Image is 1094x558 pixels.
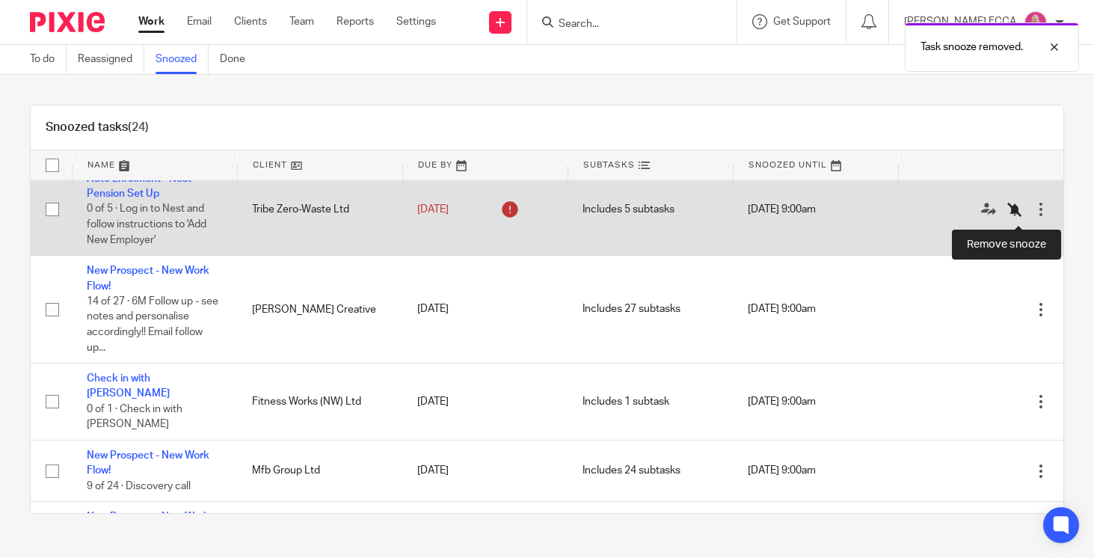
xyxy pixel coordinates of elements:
[234,14,267,29] a: Clients
[87,450,209,476] a: New Prospect - New Work Flow!
[87,266,209,291] a: New Prospect - New Work Flow!
[748,396,816,407] span: [DATE] 9:00am
[583,396,669,407] span: Includes 1 subtask
[128,121,149,133] span: (24)
[87,204,206,245] span: 0 of 5 · Log in to Nest and follow instructions to 'Add New Employer'
[187,14,212,29] a: Email
[87,512,209,537] a: New Prospect - New Work Flow!
[417,304,449,315] span: [DATE]
[87,404,182,430] span: 0 of 1 · Check in with [PERSON_NAME]
[583,161,635,169] span: Subtasks
[396,14,436,29] a: Settings
[237,163,402,255] td: Tribe Zero-Waste Ltd
[237,364,402,441] td: Fitness Works (NW) Ltd
[337,14,374,29] a: Reports
[748,466,816,476] span: [DATE] 9:00am
[156,45,209,74] a: Snoozed
[138,14,165,29] a: Work
[583,466,680,476] span: Includes 24 subtasks
[46,120,149,135] h1: Snoozed tasks
[78,45,144,74] a: Reassigned
[1024,10,1048,34] img: Cheryl%20Sharp%20FCCA.png
[583,204,674,215] span: Includes 5 subtasks
[748,204,816,215] span: [DATE] 9:00am
[30,45,67,74] a: To do
[237,256,402,364] td: [PERSON_NAME] Creative
[87,296,218,353] span: 14 of 27 · 6M Follow up - see notes and personalise accordingly!! Email follow up...
[237,440,402,501] td: Mfb Group Ltd
[417,465,449,476] span: [DATE]
[583,304,680,315] span: Includes 27 subtasks
[289,14,314,29] a: Team
[748,304,816,315] span: [DATE] 9:00am
[30,12,105,32] img: Pixie
[417,204,449,215] span: [DATE]
[417,396,449,407] span: [DATE]
[220,45,256,74] a: Done
[87,481,191,491] span: 9 of 24 · Discovery call
[87,373,170,399] a: Check in with [PERSON_NAME]
[921,40,1023,55] p: Task snooze removed.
